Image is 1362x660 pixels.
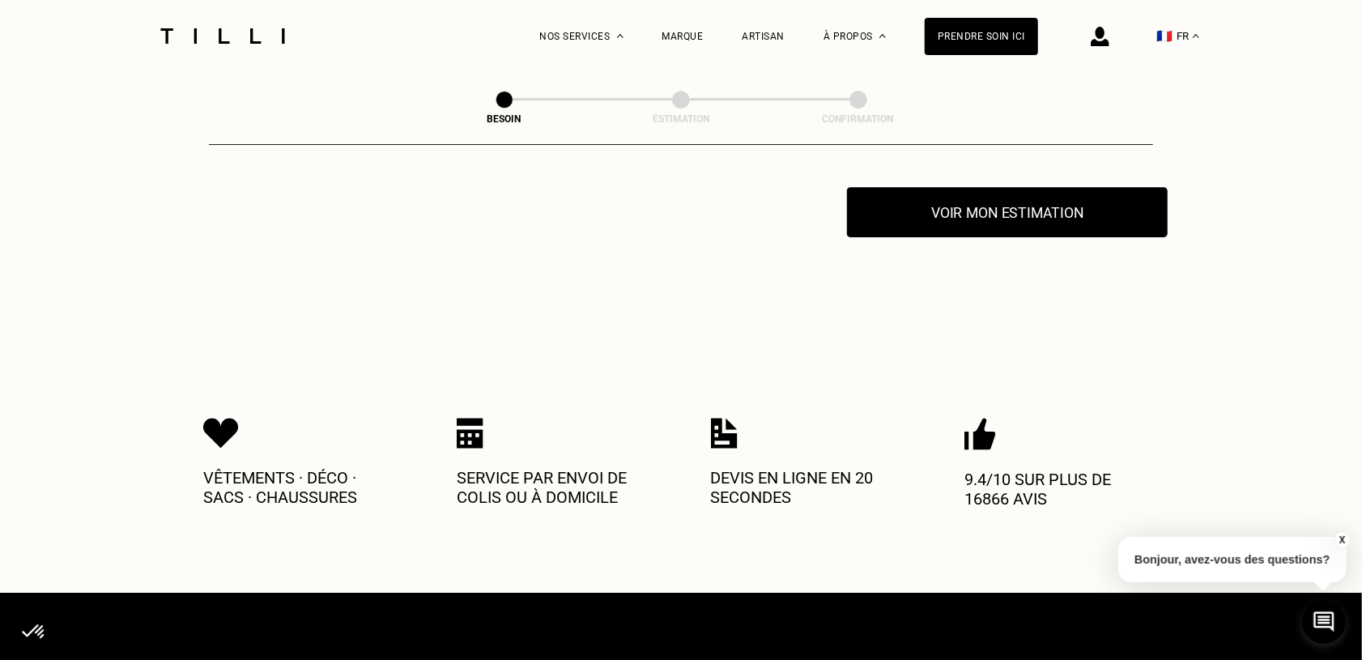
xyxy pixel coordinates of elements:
[879,34,886,38] img: Menu déroulant à propos
[711,468,905,507] p: Devis en ligne en 20 secondes
[964,470,1159,509] p: 9.4/10 sur plus de 16866 avis
[662,31,704,42] a: Marque
[1091,27,1109,46] img: icône connexion
[925,18,1038,55] a: Prendre soin ici
[617,34,624,38] img: Menu déroulant
[964,418,996,450] img: Icon
[203,468,398,507] p: Vêtements · Déco · Sacs · Chaussures
[423,113,585,125] div: Besoin
[711,418,738,449] img: Icon
[155,28,291,44] img: Logo du service de couturière Tilli
[600,113,762,125] div: Estimation
[1193,34,1199,38] img: menu déroulant
[1118,537,1347,582] p: Bonjour, avez-vous des questions?
[777,113,939,125] div: Confirmation
[203,418,239,449] img: Icon
[457,418,483,449] img: Icon
[457,468,651,507] p: Service par envoi de colis ou à domicile
[847,187,1168,237] button: Voir mon estimation
[743,31,785,42] a: Artisan
[1334,531,1350,549] button: X
[1156,28,1173,44] span: 🇫🇷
